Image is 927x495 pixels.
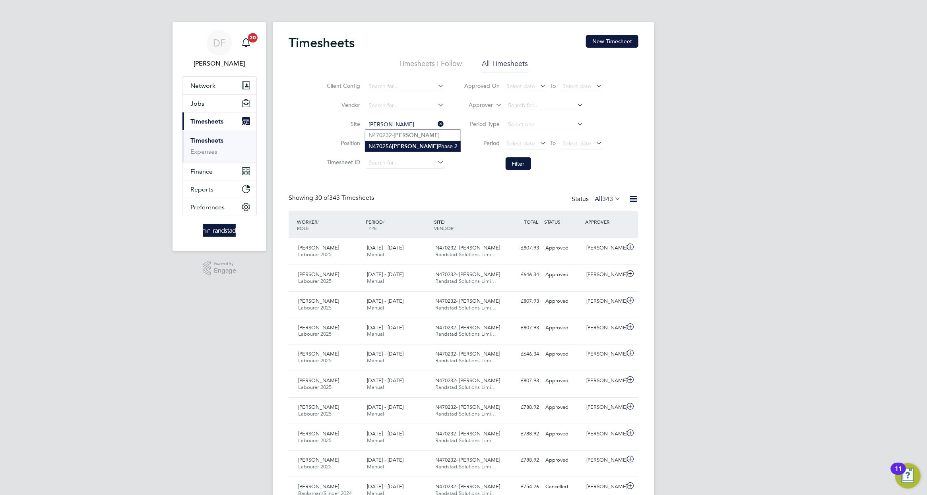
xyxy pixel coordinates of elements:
span: Labourer 2025 [298,463,332,470]
span: Powered by [214,261,236,267]
span: Select date [563,140,591,147]
span: Randstad Solutions Limi… [436,331,496,337]
input: Search for... [366,157,444,168]
div: [PERSON_NAME] [584,374,625,387]
div: [PERSON_NAME] [584,480,625,493]
a: 20 [238,30,254,56]
div: [PERSON_NAME] [584,295,625,308]
li: N470256 Phase 2 [365,141,461,152]
a: DF[PERSON_NAME] [182,30,257,68]
span: [PERSON_NAME] [298,456,339,463]
span: [DATE] - [DATE] [367,324,403,331]
span: N470232- [PERSON_NAME] [436,377,500,384]
span: Labourer 2025 [298,410,332,417]
span: Manual [367,437,384,444]
div: £788.92 [501,454,542,467]
input: Search for... [366,119,444,130]
div: £754.26 [501,480,542,493]
span: 30 of [315,194,329,202]
span: [PERSON_NAME] [298,483,339,490]
span: To [548,138,559,148]
b: [PERSON_NAME] [394,132,440,139]
label: Timesheet ID [325,159,361,166]
span: Dan Fitton [182,59,257,68]
div: Status [572,194,623,205]
span: Randstad Solutions Limi… [436,410,496,417]
div: Timesheets [182,130,256,162]
span: ROLE [297,225,309,231]
li: N470232- [365,130,461,141]
button: Open Resource Center, 11 new notifications [895,463,921,489]
span: Reports [190,186,213,193]
span: N470232- [PERSON_NAME] [436,350,500,357]
div: SITE [432,215,501,235]
span: Manual [367,357,384,364]
div: £788.92 [501,427,542,441]
span: Randstad Solutions Limi… [436,278,496,284]
span: Preferences [190,203,225,211]
span: [PERSON_NAME] [298,404,339,410]
button: Finance [182,162,256,180]
div: Cancelled [542,480,584,493]
span: Labourer 2025 [298,437,332,444]
span: [DATE] - [DATE] [367,244,403,251]
label: Approved On [464,82,500,89]
label: Vendor [325,101,361,108]
label: Period Type [464,120,500,128]
span: Timesheets [190,118,223,125]
div: Approved [542,348,584,361]
span: [PERSON_NAME] [298,271,339,278]
div: Showing [289,194,376,202]
span: N470232- [PERSON_NAME] [436,271,500,278]
button: Preferences [182,198,256,216]
span: [DATE] - [DATE] [367,456,403,463]
span: 343 [602,195,613,203]
span: DF [213,38,226,48]
span: / [383,218,384,225]
div: Approved [542,401,584,414]
span: N470232- [PERSON_NAME] [436,483,500,490]
span: N470232- [PERSON_NAME] [436,244,500,251]
span: Network [190,82,215,89]
div: [PERSON_NAME] [584,427,625,441]
img: randstad-logo-retina.png [203,224,236,237]
span: Randstad Solutions Limi… [436,437,496,444]
div: £807.93 [501,321,542,335]
div: Approved [542,454,584,467]
span: [DATE] - [DATE] [367,430,403,437]
span: [DATE] - [DATE] [367,404,403,410]
span: Manual [367,278,384,284]
span: Finance [190,168,213,175]
span: N470232- [PERSON_NAME] [436,324,500,331]
span: Labourer 2025 [298,331,332,337]
div: Approved [542,374,584,387]
a: Powered byEngage [203,261,237,276]
span: N470232- [PERSON_NAME] [436,456,500,463]
span: Manual [367,251,384,258]
input: Search for... [506,100,584,111]
div: Approved [542,295,584,308]
span: Manual [367,384,384,391]
span: 343 Timesheets [315,194,374,202]
label: Period [464,139,500,147]
span: Engage [214,267,236,274]
span: TOTAL [524,218,538,225]
span: [DATE] - [DATE] [367,377,403,384]
span: Randstad Solutions Limi… [436,251,496,258]
li: Timesheets I Follow [399,59,462,73]
div: [PERSON_NAME] [584,268,625,281]
span: [PERSON_NAME] [298,298,339,304]
div: [PERSON_NAME] [584,454,625,467]
button: Timesheets [182,112,256,130]
button: New Timesheet [586,35,638,48]
div: £807.93 [501,242,542,255]
div: Approved [542,321,584,335]
span: [PERSON_NAME] [298,430,339,437]
span: [DATE] - [DATE] [367,350,403,357]
div: 11 [895,469,902,479]
span: N470232- [PERSON_NAME] [436,404,500,410]
a: Timesheets [190,137,223,144]
span: Manual [367,304,384,311]
label: All [595,195,621,203]
div: £807.93 [501,295,542,308]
